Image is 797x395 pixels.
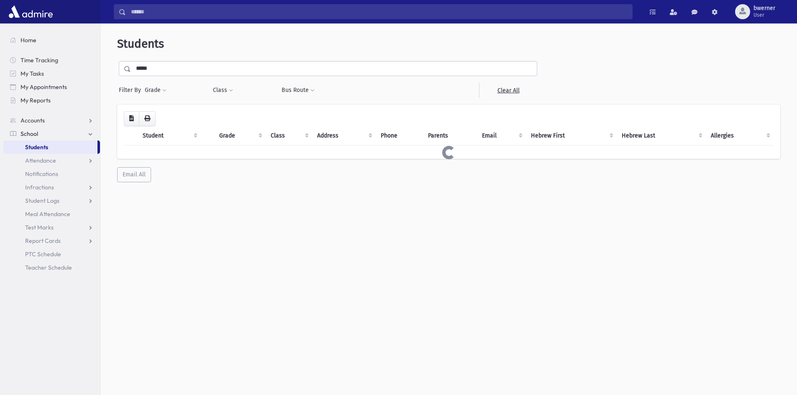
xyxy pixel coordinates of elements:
[21,97,51,104] span: My Reports
[3,54,100,67] a: Time Tracking
[213,83,233,98] button: Class
[617,126,706,145] th: Hebrew Last
[3,154,100,167] a: Attendance
[21,36,36,44] span: Home
[753,5,775,12] span: bwerner
[7,3,55,20] img: AdmirePro
[117,37,164,51] span: Students
[25,157,56,164] span: Attendance
[119,86,144,94] span: Filter By
[3,167,100,181] a: Notifications
[3,114,100,127] a: Accounts
[124,111,139,126] button: CSV
[423,126,477,145] th: Parents
[144,83,167,98] button: Grade
[3,67,100,80] a: My Tasks
[3,33,100,47] a: Home
[21,130,38,138] span: School
[25,224,54,231] span: Test Marks
[21,83,67,91] span: My Appointments
[117,167,151,182] button: Email All
[312,126,376,145] th: Address
[139,111,156,126] button: Print
[479,83,537,98] a: Clear All
[3,247,100,261] a: PTC Schedule
[214,126,265,145] th: Grade
[25,210,70,218] span: Meal Attendance
[3,127,100,140] a: School
[3,234,100,247] a: Report Cards
[21,56,58,64] span: Time Tracking
[21,70,44,77] span: My Tasks
[21,117,45,124] span: Accounts
[3,221,100,234] a: Test Marks
[3,181,100,194] a: Infractions
[526,126,616,145] th: Hebrew First
[25,183,54,191] span: Infractions
[126,4,632,19] input: Search
[25,264,72,271] span: Teacher Schedule
[3,207,100,221] a: Meal Attendance
[25,237,61,245] span: Report Cards
[25,250,61,258] span: PTC Schedule
[376,126,423,145] th: Phone
[25,143,48,151] span: Students
[25,170,58,178] span: Notifications
[3,261,100,274] a: Teacher Schedule
[706,126,774,145] th: Allergies
[266,126,313,145] th: Class
[3,80,100,94] a: My Appointments
[753,12,775,18] span: User
[25,197,59,204] span: Student Logs
[3,94,100,107] a: My Reports
[3,194,100,207] a: Student Logs
[281,83,315,98] button: Bus Route
[3,140,97,154] a: Students
[138,126,201,145] th: Student
[477,126,526,145] th: Email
